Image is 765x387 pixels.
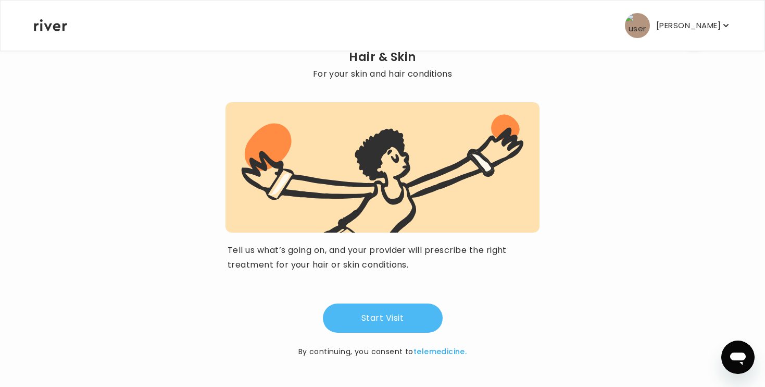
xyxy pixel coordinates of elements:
[721,341,755,374] iframe: Button to launch messaging window
[323,304,443,333] button: Start Visit
[625,13,731,38] button: user avatar[PERSON_NAME]
[413,346,467,357] a: telemedicine.
[225,67,540,81] p: For your skin and hair conditions
[228,243,537,272] p: Tell us what’s going on, and your provider will prescribe the right treatment for your hair or sk...
[625,13,650,38] img: user avatar
[298,345,467,358] p: By continuing, you consent to
[240,113,525,233] img: visit complete graphic
[225,50,540,65] h2: Hair & Skin
[656,18,721,33] p: [PERSON_NAME]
